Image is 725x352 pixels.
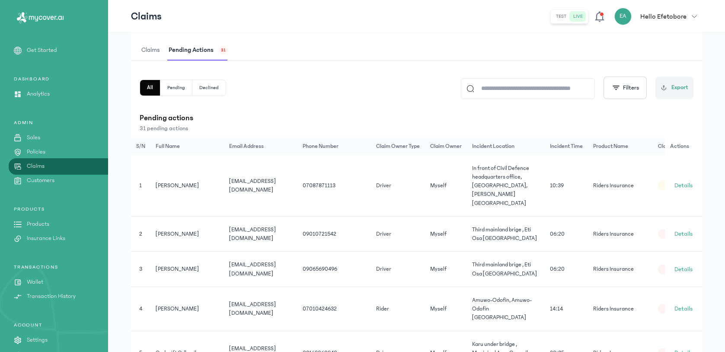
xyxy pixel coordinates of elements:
button: EAHello Efetobore [614,8,702,25]
span: 4 [139,306,142,312]
span: Claims [140,40,162,61]
td: 14:14 [545,287,588,331]
td: [EMAIL_ADDRESS][DOMAIN_NAME] [224,287,297,331]
span: Myself [430,266,447,272]
button: Declined [192,80,226,96]
th: Full Name [150,138,224,155]
p: Products [27,220,49,229]
span: Export [671,83,688,92]
p: Policies [27,147,45,157]
button: Pending actions31 [167,40,233,61]
span: [PERSON_NAME] [156,231,199,237]
button: Export [655,77,693,99]
td: Amuwo-Odofin, Amuwo-Odofin [GEOGRAPHIC_DATA] [467,287,545,331]
td: 09010721542 [297,216,371,252]
p: Settings [27,336,48,345]
p: Transaction History [27,292,76,301]
span: 2 [139,231,142,237]
td: 06:20 [545,216,588,252]
td: Third mainland brige , Eti Osa [GEOGRAPHIC_DATA] [467,216,545,252]
p: Hello Efetobore [640,11,687,22]
td: Riders Insurance [588,252,653,287]
button: Claims [140,40,167,61]
p: Get Started [27,46,57,55]
p: Customers [27,176,54,185]
a: Details [670,179,697,192]
button: Pending [160,80,192,96]
div: EA [614,8,632,25]
th: Product Name [588,138,653,155]
span: [PERSON_NAME] [156,306,199,312]
th: Incident Time [545,138,588,155]
button: live [570,11,586,22]
td: Riders Insurance [588,155,653,217]
span: [PERSON_NAME] [156,266,199,272]
p: Claims [27,162,45,171]
button: test [553,11,570,22]
td: 07087871113 [297,155,371,217]
p: Pending actions [140,112,693,124]
td: Third mainland brige , Eti Osa [GEOGRAPHIC_DATA] [467,252,545,287]
th: Claim Owner [425,138,467,155]
button: All [140,80,160,96]
span: Driver [376,266,391,272]
span: Myself [430,182,447,189]
p: 31 pending actions [140,124,693,133]
a: Details [670,227,697,241]
p: Insurance Links [27,234,65,243]
td: 06:20 [545,252,588,287]
span: 31 [221,47,226,54]
a: Details [670,262,697,276]
th: Claim Owner Type [371,138,425,155]
span: Details [674,304,693,313]
span: Details [674,230,693,238]
th: Incident Location [467,138,545,155]
span: Myself [430,306,447,312]
td: 09065690496 [297,252,371,287]
th: Claim Status [653,138,718,155]
td: 10:39 [545,155,588,217]
td: In front of Civil Defence headquarters office, [GEOGRAPHIC_DATA], [PERSON_NAME][GEOGRAPHIC_DATA] [467,155,545,217]
span: Myself [430,231,447,237]
span: Driver [376,231,391,237]
span: Driver [376,182,391,189]
span: Pending actions [167,40,215,61]
span: Details [674,265,693,274]
span: Details [674,181,693,190]
td: [EMAIL_ADDRESS][DOMAIN_NAME] [224,155,297,217]
button: Filters [604,77,647,99]
td: [EMAIL_ADDRESS][DOMAIN_NAME] [224,252,297,287]
th: Actions [665,138,702,155]
span: Rider [376,306,389,312]
p: Analytics [27,90,50,99]
th: Email Address [224,138,297,155]
td: [EMAIL_ADDRESS][DOMAIN_NAME] [224,216,297,252]
p: Claims [131,10,162,23]
span: 1 [139,182,142,189]
a: Details [670,302,697,316]
p: Sales [27,133,40,142]
td: Riders Insurance [588,287,653,331]
td: Riders Insurance [588,216,653,252]
th: S/N [131,138,150,155]
th: Phone Number [297,138,371,155]
td: 07010424632 [297,287,371,331]
span: [PERSON_NAME] [156,182,199,189]
span: 3 [139,266,142,272]
p: Wallet [27,278,43,287]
